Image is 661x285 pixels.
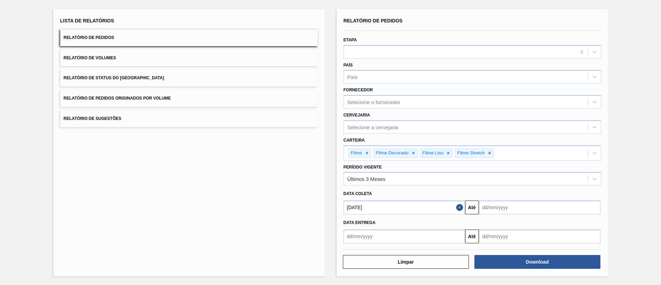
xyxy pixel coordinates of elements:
[60,110,318,127] button: Relatório de Sugestões
[344,220,376,225] span: Data entrega
[343,255,469,269] button: Limpar
[344,113,370,118] label: Cervejaria
[60,50,318,67] button: Relatório de Volumes
[60,18,114,23] span: Lista de Relatórios
[465,230,479,243] button: Até
[344,38,357,42] label: Etapa
[344,63,353,68] label: País
[479,201,600,214] input: dd/mm/yyyy
[420,149,445,157] div: Filme Liso
[64,116,122,121] span: Relatório de Sugestões
[344,18,403,23] span: Relatório de Pedidos
[344,88,373,92] label: Fornecedor
[479,230,600,243] input: dd/mm/yyyy
[374,149,410,157] div: Filme Decorado
[344,191,372,196] span: Data coleta
[60,29,318,46] button: Relatório de Pedidos
[64,96,171,101] span: Relatório de Pedidos Originados por Volume
[465,201,479,214] button: Até
[64,55,116,60] span: Relatório de Volumes
[64,35,114,40] span: Relatório de Pedidos
[347,176,386,182] div: Últimos 3 Meses
[455,149,486,157] div: Filme Stretch
[344,201,465,214] input: dd/mm/yyyy
[344,165,382,170] label: Período Vigente
[344,230,465,243] input: dd/mm/yyyy
[60,70,318,86] button: Relatório de Status do [GEOGRAPHIC_DATA]
[344,138,365,143] label: Carteira
[349,149,363,157] div: Filme
[347,99,400,105] div: Selecione o fornecedor
[60,90,318,107] button: Relatório de Pedidos Originados por Volume
[347,124,398,130] div: Selecione a cervejaria
[474,255,600,269] button: Download
[456,201,465,214] button: Close
[64,75,164,80] span: Relatório de Status do [GEOGRAPHIC_DATA]
[347,74,358,80] div: País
